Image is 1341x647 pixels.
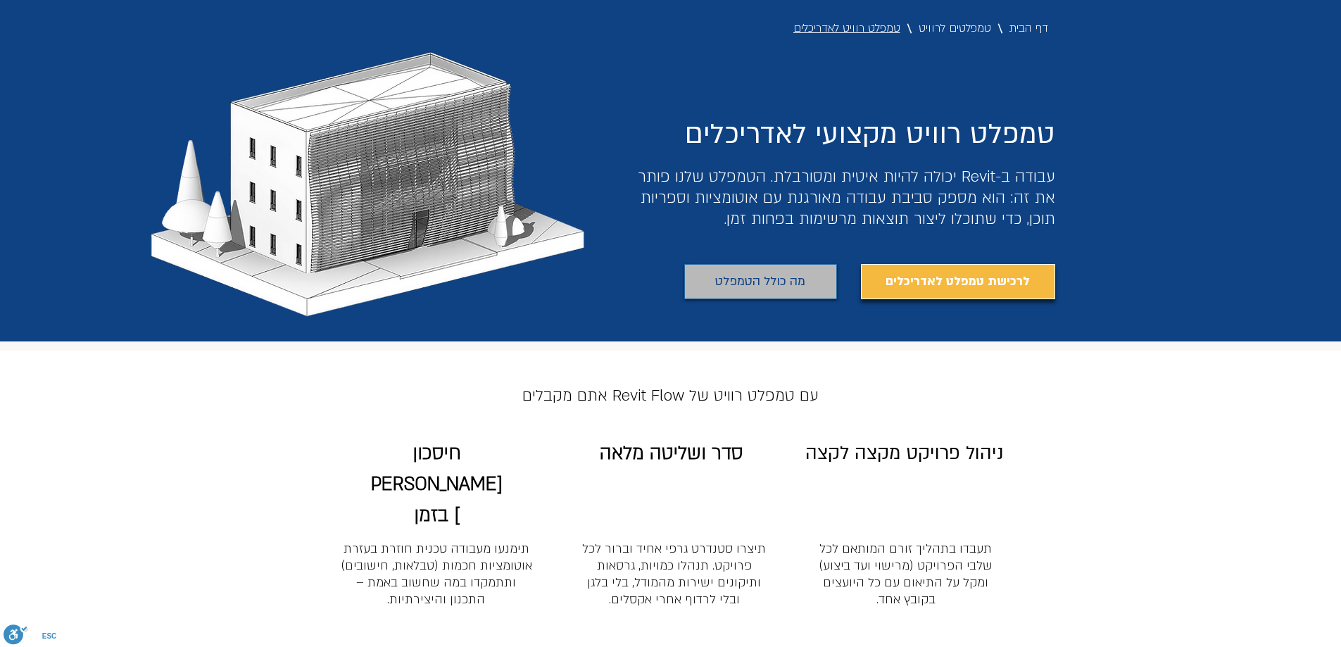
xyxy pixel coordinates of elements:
span: מה כולל הטמפלט [715,270,805,293]
span: דף הבית [1009,19,1048,38]
span: תיצרו סטנדרט גרפי אחיד וברור לכל פרויקט. תנהלו כמויות, גרסאות ותיקונים ישירות מהמודל, בלי בלגן וב... [582,541,766,608]
span: עם טמפלט רוויט של Revit Flow אתם מקבלים​​​ [522,385,819,406]
a: טמפלטים לרוויט [912,15,998,42]
a: לרכישת טמפלט לאדריכלים [861,264,1055,299]
span: סדר ושליטה מלאה [600,441,743,466]
span: ניהול פרויקט מקצה לקצה [805,441,1004,466]
a: דף הבית [1002,15,1055,42]
a: מה כולל הטמפלט [684,264,837,299]
a: טמפלט רוויט לאדריכלים [786,15,907,42]
span: לרכישת טמפלט לאדריכלים [886,272,1030,291]
span: \ [907,22,912,35]
span: ​עבודה ב-Revit יכולה להיות איטית ומסורבלת. הטמפלט שלנו פותר את זה: הוא מספק סביבת עבודה מאורגנת ע... [638,166,1055,230]
span: תעבדו בתהליך זורם המותאם לכל שלבי הפרויקט (מרישוי ועד ביצוע) ומקל על התיאום עם כל היועצים בקובץ אחד. [819,541,993,608]
span: טמפלט רוויט מקצועי לאדריכלים [684,115,1055,153]
span: תימנעו מעבודה טכנית חוזרת בעזרת אוטומציות חכמות (טבלאות, חישובים) ותתמקדו במה שחשוב באמת – התכנון... [341,541,532,608]
span: טמפלט רוויט לאדריכלים [793,19,900,38]
span: \ [998,22,1002,35]
img: בניין משרדים טמפלט רוויט [140,43,596,323]
span: טמפלטים לרוויט [919,19,991,38]
nav: נתיב הניווט (breadcrumbs) [676,14,1055,42]
span: חיסכון [PERSON_NAME] בזמן [371,441,503,528]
